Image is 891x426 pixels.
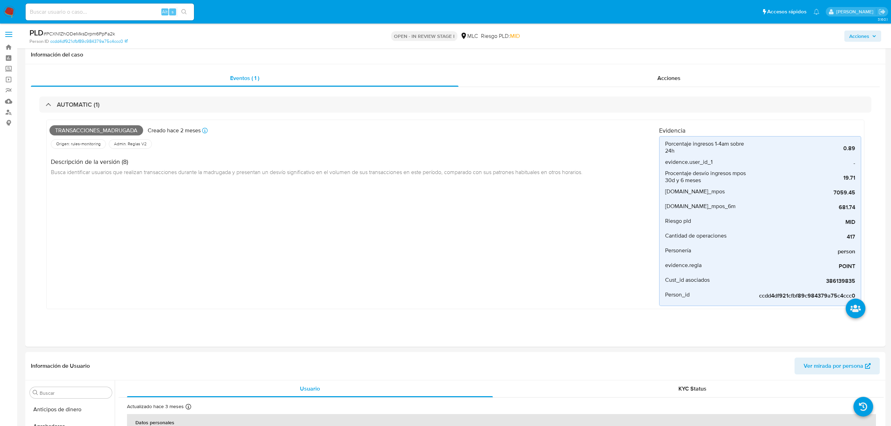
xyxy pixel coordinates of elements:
span: Acciones [849,31,869,42]
span: MID [510,32,520,40]
h4: Descripción de la versión (8) [51,158,583,166]
p: OPEN - IN REVIEW STAGE I [391,31,457,41]
b: PLD [29,27,43,38]
a: ccdd4df921cfbf89c984379a75c4ccc0 [50,38,128,45]
button: Ver mirada por persona [795,358,880,374]
span: Usuario [300,385,320,393]
button: search-icon [177,7,191,17]
div: MLC [460,32,478,40]
button: Acciones [844,31,881,42]
span: Eventos ( 1 ) [230,74,259,82]
a: Salir [878,8,886,15]
span: Transacciones_madrugada [49,125,143,136]
span: # PCXN1ZhODeMksDrpm6PpFa2k [43,30,115,37]
span: s [172,8,174,15]
div: AUTOMATIC (1) [39,96,871,113]
p: Creado hace 2 meses [148,127,201,134]
span: KYC Status [678,385,706,393]
h3: AUTOMATIC (1) [57,101,100,108]
h1: Información de Usuario [31,362,90,370]
button: Anticipos de dinero [27,401,115,418]
b: Person ID [29,38,49,45]
button: Buscar [33,390,38,395]
input: Buscar usuario o caso... [26,7,194,16]
input: Buscar [40,390,109,396]
span: Acciones [657,74,681,82]
span: Alt [162,8,168,15]
span: Busca identificar usuarios que realizan transacciones durante la madrugada y presentan un desvío ... [51,168,583,176]
span: Admin. Reglas V2 [113,141,147,147]
span: Riesgo PLD: [481,32,520,40]
span: Accesos rápidos [767,8,806,15]
p: aline.magdaleno@mercadolibre.com [836,8,876,15]
span: Ver mirada por persona [804,358,863,374]
a: Notificaciones [813,9,819,15]
h1: Información del caso [31,51,880,58]
p: Actualizado hace 3 meses [127,403,184,410]
span: Origen: rules-monitoring [55,141,101,147]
